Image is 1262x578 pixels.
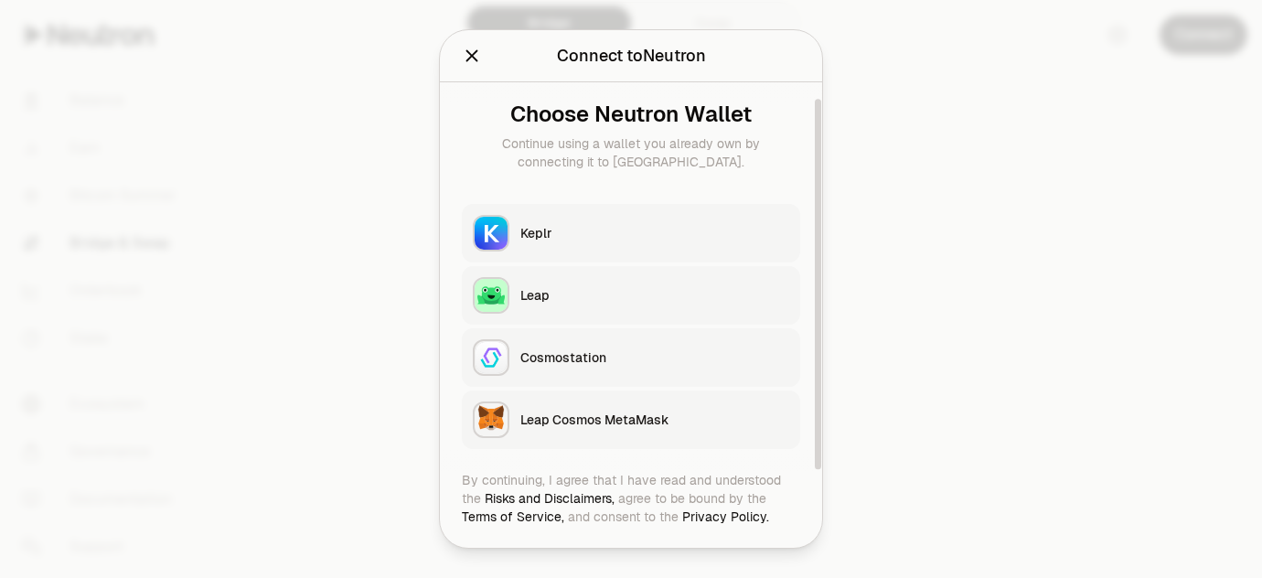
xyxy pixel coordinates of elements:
div: Connect to Neutron [557,43,706,69]
div: Cosmostation [520,348,789,367]
img: Leap [475,279,508,312]
img: Cosmostation [475,341,508,374]
button: Close [462,43,482,69]
button: KeplrKeplr [462,204,800,262]
img: Keplr [475,217,508,250]
button: CosmostationCosmostation [462,328,800,387]
a: Privacy Policy. [682,508,769,525]
button: LeapLeap [462,266,800,325]
button: Leap Cosmos MetaMaskLeap Cosmos MetaMask [462,391,800,449]
div: Keplr [520,224,789,242]
div: By continuing, I agree that I have read and understood the agree to be bound by the and consent t... [462,471,800,526]
div: Leap Cosmos MetaMask [520,411,789,429]
div: Choose Neutron Wallet [476,102,786,127]
div: Continue using a wallet you already own by connecting it to [GEOGRAPHIC_DATA]. [476,134,786,171]
img: Leap Cosmos MetaMask [475,403,508,436]
a: Risks and Disclaimers, [485,490,615,507]
div: Leap [520,286,789,305]
a: Terms of Service, [462,508,564,525]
